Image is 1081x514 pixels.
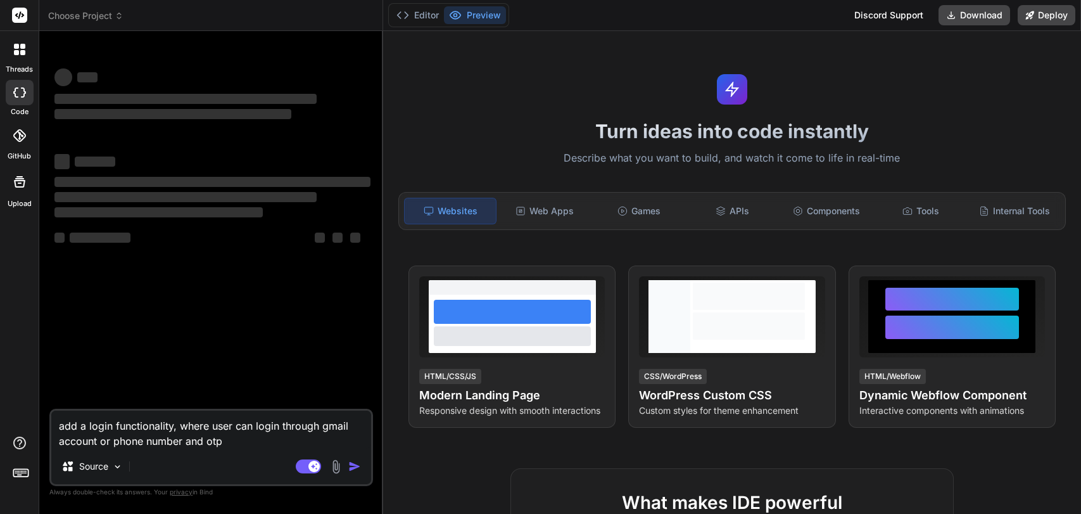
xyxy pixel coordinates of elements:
[391,6,444,24] button: Editor
[8,151,31,162] label: GitHub
[391,150,1073,167] p: Describe what you want to build, and watch it come to life in real-time
[419,369,481,384] div: HTML/CSS/JS
[499,198,590,224] div: Web Apps
[639,387,825,404] h4: WordPress Custom CSS
[419,404,605,417] p: Responsive design with smooth interactions
[54,94,317,104] span: ‌
[329,459,343,474] img: attachment
[687,198,778,224] div: APIs
[48,10,123,22] span: Choose Project
[54,154,70,169] span: ‌
[419,387,605,404] h4: Modern Landing Page
[859,387,1045,404] h4: Dynamic Webflow Component
[593,198,684,224] div: Games
[51,411,371,449] textarea: add a login functionality, where user can login through gmail account or phone number and otp
[1018,5,1075,25] button: Deploy
[75,157,115,167] span: ‌
[859,404,1045,417] p: Interactive components with animations
[54,109,291,119] span: ‌
[11,106,28,117] label: code
[847,5,931,25] div: Discord Support
[79,460,108,473] p: Source
[859,369,926,384] div: HTML/Webflow
[404,198,496,224] div: Websites
[315,233,325,243] span: ‌
[639,369,707,384] div: CSS/WordPress
[77,72,98,82] span: ‌
[6,64,33,75] label: threads
[939,5,1010,25] button: Download
[54,192,317,202] span: ‌
[170,488,193,496] span: privacy
[639,404,825,417] p: Custom styles for theme enhancement
[969,198,1060,224] div: Internal Tools
[332,233,343,243] span: ‌
[348,460,361,473] img: icon
[70,233,130,243] span: ‌
[350,233,360,243] span: ‌
[49,486,373,498] p: Always double-check its answers. Your in Bind
[875,198,966,224] div: Tools
[54,233,65,243] span: ‌
[391,120,1073,143] h1: Turn ideas into code instantly
[8,198,32,209] label: Upload
[781,198,872,224] div: Components
[54,207,263,217] span: ‌
[54,68,72,86] span: ‌
[444,6,506,24] button: Preview
[112,461,123,472] img: Pick Models
[54,177,370,187] span: ‌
